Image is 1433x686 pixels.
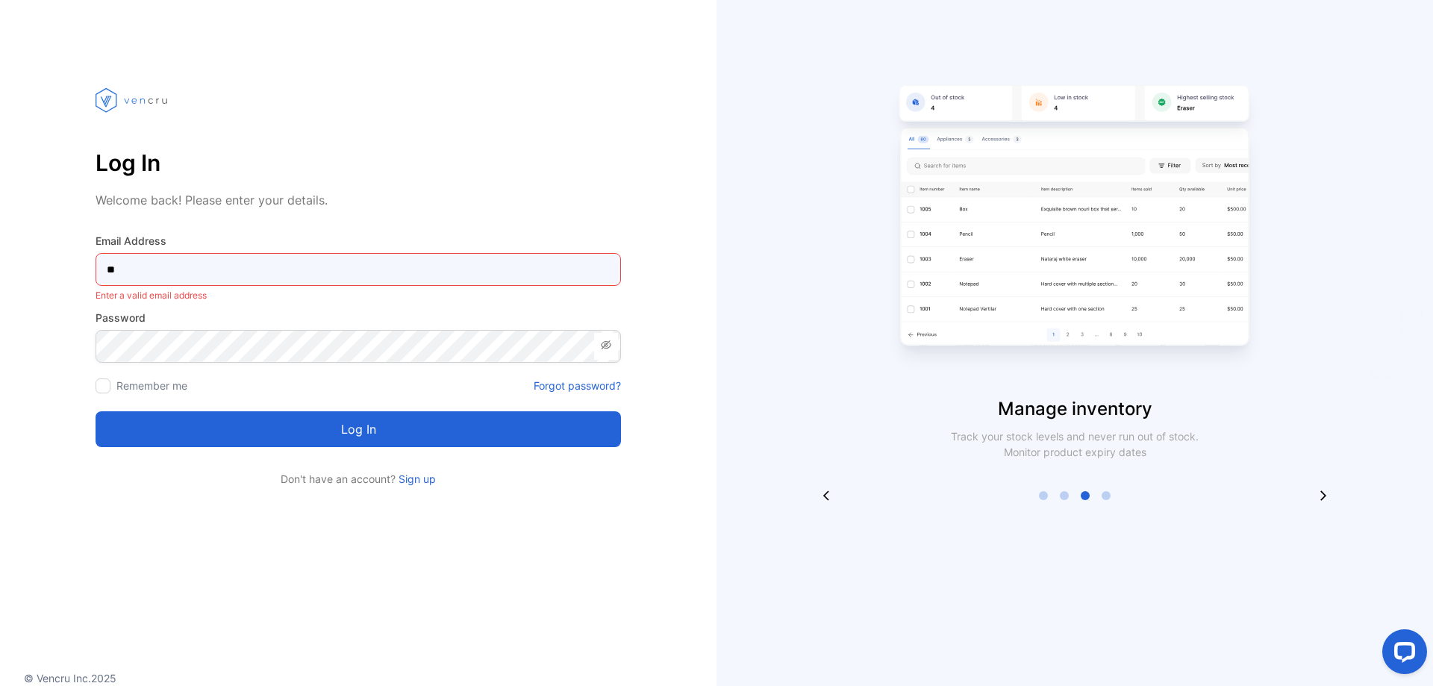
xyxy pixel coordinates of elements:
[888,60,1261,396] img: slider image
[96,286,621,305] p: Enter a valid email address
[96,145,621,181] p: Log In
[96,60,170,140] img: vencru logo
[96,411,621,447] button: Log in
[96,233,621,249] label: Email Address
[116,379,187,392] label: Remember me
[96,191,621,209] p: Welcome back! Please enter your details.
[1370,623,1433,686] iframe: LiveChat chat widget
[534,378,621,393] a: Forgot password?
[96,310,621,325] label: Password
[716,396,1433,422] p: Manage inventory
[396,473,436,485] a: Sign up
[96,471,621,487] p: Don't have an account?
[931,428,1218,460] p: Track your stock levels and never run out of stock. Monitor product expiry dates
